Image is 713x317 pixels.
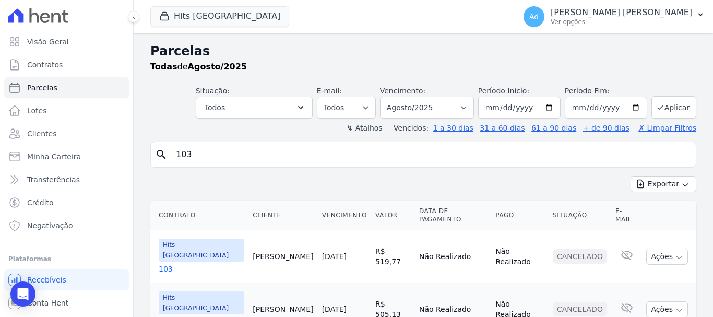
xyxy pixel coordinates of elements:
th: Situação [549,201,611,230]
a: Contratos [4,54,129,75]
a: + de 90 dias [583,124,629,132]
label: Vencidos: [389,124,429,132]
th: Contrato [150,201,248,230]
td: Não Realizado [491,230,549,283]
span: Recebíveis [27,275,66,285]
span: Contratos [27,60,63,70]
span: Minha Carteira [27,151,81,162]
label: ↯ Atalhos [347,124,382,132]
button: Todos [196,97,313,119]
strong: Todas [150,62,177,72]
span: Crédito [27,197,54,208]
h2: Parcelas [150,42,696,61]
p: Ver opções [551,18,692,26]
a: 31 a 60 dias [480,124,525,132]
label: Período Inicío: [478,87,529,95]
a: [DATE] [322,252,347,261]
th: Data de Pagamento [415,201,491,230]
a: 61 a 90 dias [531,124,576,132]
td: Não Realizado [415,230,491,283]
span: Hits [GEOGRAPHIC_DATA] [159,239,244,262]
span: Parcelas [27,83,57,93]
th: Cliente [248,201,317,230]
a: Clientes [4,123,129,144]
a: Minha Carteira [4,146,129,167]
span: Ad [529,13,539,20]
a: Crédito [4,192,129,213]
label: E-mail: [317,87,342,95]
div: Plataformas [8,253,125,265]
input: Buscar por nome do lote ou do cliente [170,144,692,165]
span: Hits [GEOGRAPHIC_DATA] [159,291,244,314]
span: Transferências [27,174,80,185]
button: Exportar [631,176,696,192]
a: Lotes [4,100,129,121]
th: E-mail [611,201,643,230]
span: Todos [205,101,225,114]
a: Conta Hent [4,292,129,313]
a: Parcelas [4,77,129,98]
th: Vencimento [318,201,371,230]
strong: Agosto/2025 [188,62,247,72]
a: Transferências [4,169,129,190]
a: Visão Geral [4,31,129,52]
span: Clientes [27,128,56,139]
th: Pago [491,201,549,230]
button: Hits [GEOGRAPHIC_DATA] [150,6,289,26]
a: Negativação [4,215,129,236]
label: Vencimento: [380,87,425,95]
td: R$ 519,77 [371,230,415,283]
i: search [155,148,168,161]
a: 103 [159,264,244,274]
span: Negativação [27,220,73,231]
span: Lotes [27,105,47,116]
label: Período Fim: [565,86,647,97]
div: Open Intercom Messenger [10,281,35,307]
label: Situação: [196,87,230,95]
a: 1 a 30 dias [433,124,473,132]
div: Cancelado [553,302,607,316]
p: [PERSON_NAME] [PERSON_NAME] [551,7,692,18]
span: Conta Hent [27,298,68,308]
a: [DATE] [322,305,347,313]
button: Aplicar [651,96,696,119]
span: Visão Geral [27,37,69,47]
button: Ações [646,249,688,265]
th: Valor [371,201,415,230]
button: Ad [PERSON_NAME] [PERSON_NAME] Ver opções [515,2,713,31]
p: de [150,61,247,73]
a: Recebíveis [4,269,129,290]
td: [PERSON_NAME] [248,230,317,283]
div: Cancelado [553,249,607,264]
a: ✗ Limpar Filtros [634,124,696,132]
